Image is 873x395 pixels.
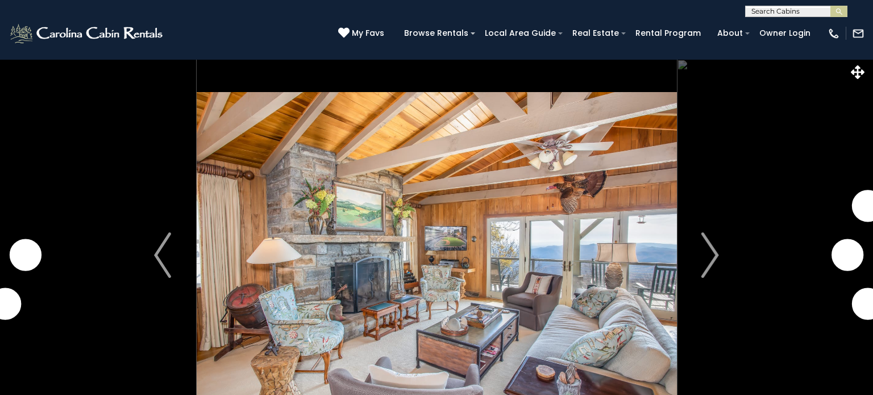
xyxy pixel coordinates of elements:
a: About [712,24,749,42]
a: Real Estate [567,24,625,42]
img: arrow [154,232,171,278]
img: phone-regular-white.png [828,27,840,40]
a: My Favs [338,27,387,40]
img: White-1-2.png [9,22,166,45]
a: Rental Program [630,24,706,42]
a: Browse Rentals [398,24,474,42]
span: My Favs [352,27,384,39]
a: Local Area Guide [479,24,562,42]
a: Owner Login [754,24,816,42]
img: arrow [702,232,719,278]
img: mail-regular-white.png [852,27,864,40]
